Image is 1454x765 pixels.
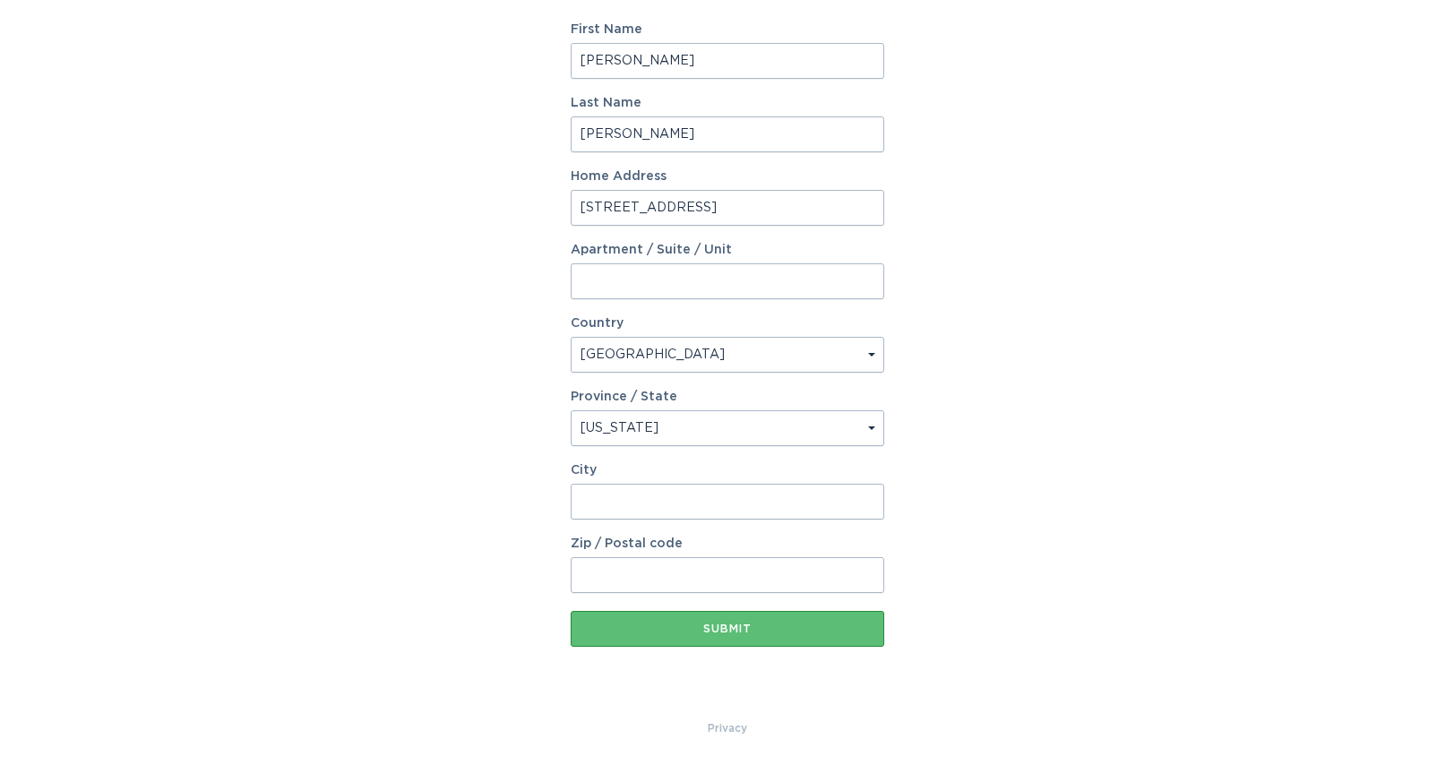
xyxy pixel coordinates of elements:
[571,391,677,403] label: Province / State
[571,317,624,330] label: Country
[571,244,884,256] label: Apartment / Suite / Unit
[571,97,884,109] label: Last Name
[571,611,884,647] button: Submit
[571,464,884,477] label: City
[571,537,884,550] label: Zip / Postal code
[571,170,884,183] label: Home Address
[571,23,884,36] label: First Name
[708,718,747,738] a: Privacy Policy & Terms of Use
[580,623,875,634] div: Submit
